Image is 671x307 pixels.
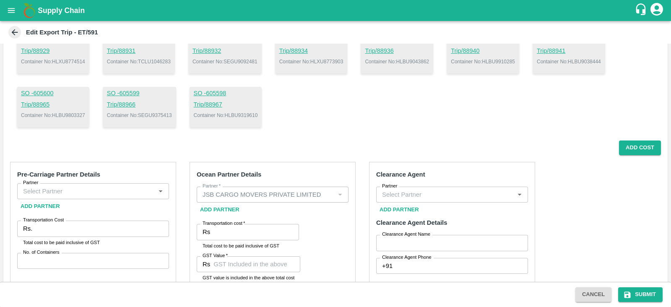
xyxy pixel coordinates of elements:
label: Partner [382,183,398,190]
label: No. of Containers [23,249,60,256]
p: Total cost to be paid inclusive of GST [23,239,163,246]
strong: Pre-Carriage Partner Details [17,171,100,178]
button: Open [155,186,166,197]
p: Container No: HLBU9803327 [21,112,85,119]
p: Container No: HLBU9043862 [365,58,429,65]
p: Rs [203,260,210,269]
label: Transportation Cost [23,217,64,224]
p: Container No: SEGU9375413 [107,112,172,119]
p: Container No: HLXU8774514 [21,58,85,65]
button: Add Partner [197,203,243,217]
a: Trip/88936 [365,47,429,56]
p: Container No: HLBU9319610 [194,112,258,119]
p: Total cost to be paid inclusive of GST [203,242,293,250]
a: Supply Chain [38,5,635,16]
label: Transportation cost [203,220,245,227]
button: Cancel [575,287,611,302]
input: Select Partner [379,189,512,200]
button: Open [514,189,525,200]
a: SO -605598 [194,89,258,98]
strong: Ocean Partner Details [197,171,261,178]
p: Container No: SEGU9092481 [192,58,257,65]
button: Add Cost [619,140,661,155]
a: Trip/88929 [21,47,85,56]
b: Supply Chain [38,6,85,15]
a: Trip/88940 [451,47,515,56]
p: +91 [382,261,393,271]
strong: Clearance Agent Details [376,219,447,226]
a: SO -605600 [21,89,85,98]
a: Trip/88932 [192,47,257,56]
a: SO -605599 [107,89,172,98]
label: Partner [203,183,221,190]
a: Trip/88931 [107,47,171,56]
div: customer-support [635,3,649,18]
a: Trip/88967 [194,100,258,109]
p: Rs. [23,224,32,233]
button: Submit [618,287,663,302]
a: Trip/88934 [279,47,343,56]
p: Container No: HLXU8773903 [279,58,343,65]
button: Add Partner [376,203,422,217]
b: Edit Export Trip - ET/591 [26,29,98,36]
a: Trip/88965 [21,100,85,109]
p: GST value is included in the above total cost [203,274,294,281]
p: Rs [203,227,210,237]
label: GST Value [203,252,228,259]
a: Trip/88966 [107,100,172,109]
a: Trip/88941 [537,47,601,56]
label: Clearance Agent Phone [382,254,432,261]
button: open drawer [2,1,21,20]
input: Select Partner [20,186,153,197]
input: Select Partner [199,189,332,200]
label: Partner [23,180,39,186]
p: Container No: HLBU9910285 [451,58,515,65]
button: Add Partner [17,199,63,214]
input: GST Included in the above cost [213,256,300,272]
label: Clearance Agent Name [382,231,430,238]
p: Container No: HLBU9038444 [537,58,601,65]
strong: Clearance Agent [376,171,425,178]
div: account of current user [649,2,664,19]
p: Container No: TCLU1046283 [107,58,171,65]
img: logo [21,2,38,19]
